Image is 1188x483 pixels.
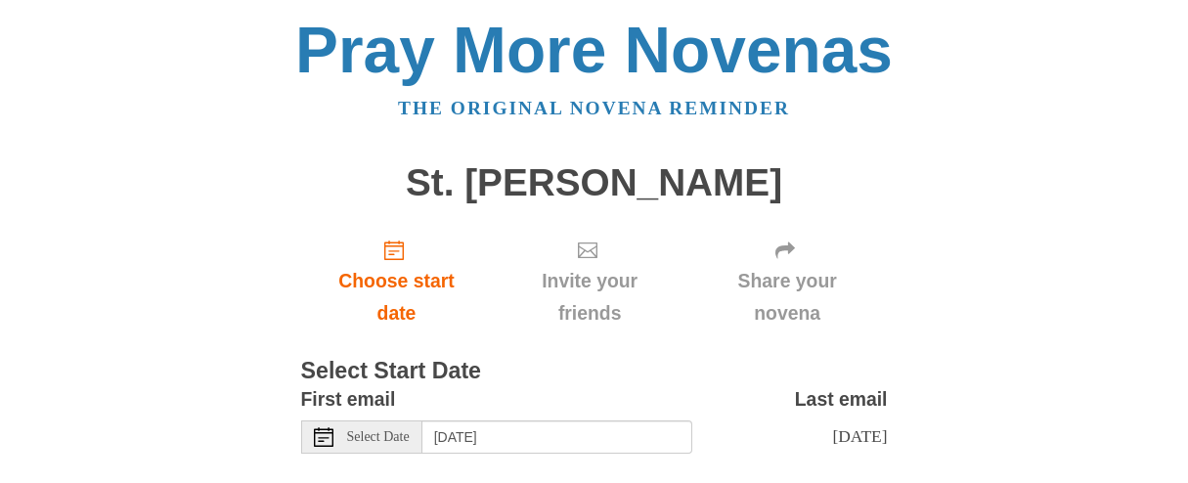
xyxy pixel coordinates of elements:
a: Pray More Novenas [295,14,893,86]
span: Invite your friends [511,265,667,329]
span: Select Date [347,430,410,444]
div: Click "Next" to confirm your start date first. [492,223,686,339]
span: Share your novena [707,265,868,329]
h1: St. [PERSON_NAME] [301,162,888,204]
a: The original novena reminder [398,98,790,118]
span: [DATE] [832,426,887,446]
label: Last email [795,383,888,416]
h3: Select Start Date [301,359,888,384]
div: Click "Next" to confirm your start date first. [687,223,888,339]
span: Choose start date [321,265,473,329]
a: Choose start date [301,223,493,339]
label: First email [301,383,396,416]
